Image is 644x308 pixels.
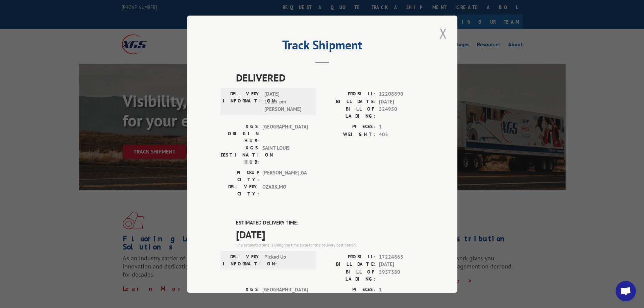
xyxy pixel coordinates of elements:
[262,286,308,307] span: [GEOGRAPHIC_DATA]
[236,219,424,227] label: ESTIMATED DELIVERY TIME:
[262,183,308,197] span: OZARK , MO
[379,131,424,138] span: 405
[379,286,424,293] span: 1
[379,123,424,131] span: 1
[221,123,259,144] label: XGS ORIGIN HUB:
[264,253,310,267] span: Picked Up
[322,286,376,293] label: PIECES:
[379,98,424,105] span: [DATE]
[221,169,259,183] label: PICKUP CITY:
[379,105,424,120] span: 524950
[322,253,376,261] label: PROBILL:
[221,286,259,307] label: XGS ORIGIN HUB:
[379,261,424,268] span: [DATE]
[322,90,376,98] label: PROBILL:
[379,268,424,282] span: 5957380
[223,253,261,267] label: DELIVERY INFORMATION:
[262,123,308,144] span: [GEOGRAPHIC_DATA]
[616,281,636,301] a: Open chat
[221,144,259,166] label: XGS DESTINATION HUB:
[223,90,261,113] label: DELIVERY INFORMATION:
[379,90,424,98] span: 12208890
[262,169,308,183] span: [PERSON_NAME] , GA
[236,242,424,248] div: The estimated time is using the time zone for the delivery destination.
[236,227,424,242] span: [DATE]
[322,123,376,131] label: PIECES:
[322,131,376,138] label: WEIGHT:
[262,144,308,166] span: SAINT LOUIS
[379,253,424,261] span: 17224865
[264,90,310,113] span: [DATE] 12:15 pm [PERSON_NAME]
[437,24,449,43] button: Close modal
[322,105,376,120] label: BILL OF LADING:
[322,268,376,282] label: BILL OF LADING:
[221,183,259,197] label: DELIVERY CITY:
[322,261,376,268] label: BILL DATE:
[236,70,424,85] span: DELIVERED
[322,98,376,105] label: BILL DATE:
[221,40,424,53] h2: Track Shipment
